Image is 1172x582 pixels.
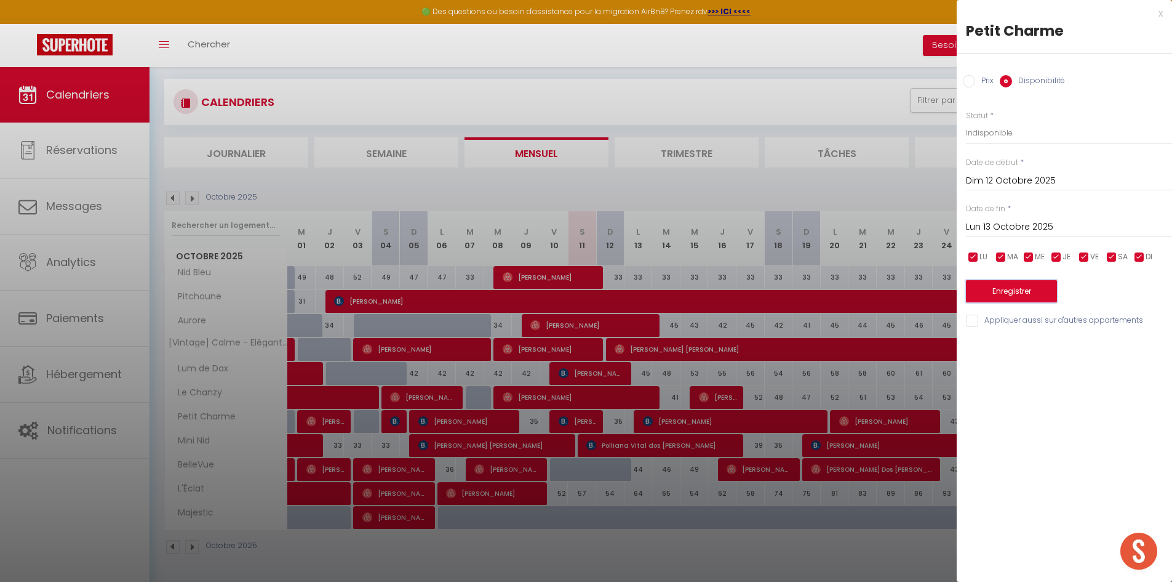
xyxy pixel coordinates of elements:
button: Enregistrer [966,280,1057,302]
span: SA [1118,251,1128,263]
label: Disponibilité [1012,75,1065,89]
div: Ouvrir le chat [1120,533,1157,570]
span: DI [1146,251,1152,263]
label: Statut [966,110,988,122]
span: ME [1035,251,1045,263]
label: Prix [975,75,994,89]
label: Date de début [966,157,1018,169]
label: Date de fin [966,203,1005,215]
span: VE [1090,251,1099,263]
div: Petit Charme [966,21,1163,41]
div: x [957,6,1163,21]
span: LU [979,251,987,263]
span: MA [1007,251,1018,263]
span: JE [1062,251,1070,263]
